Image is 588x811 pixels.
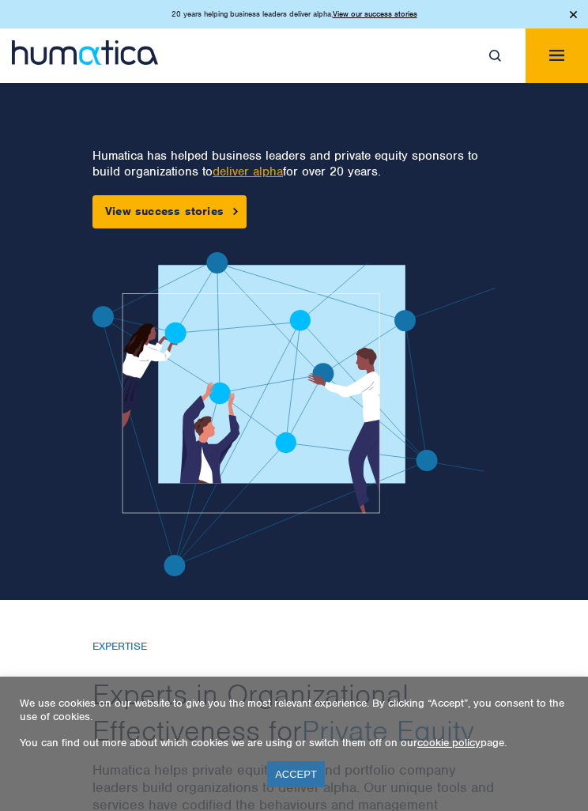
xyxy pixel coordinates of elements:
[267,761,325,787] a: ACCEPT
[213,164,283,179] a: deliver alpha
[171,8,417,21] p: 20 years helping business leaders deliver alpha.
[92,195,247,228] a: View success stories
[20,736,568,749] p: You can find out more about which cookies we are using or switch them off on our page.
[549,50,564,61] img: menuicon
[92,640,496,654] h6: EXPERTISE
[333,9,417,19] a: View our success stories
[92,148,496,179] p: Humatica has helped business leaders and private equity sponsors to build organizations to for ov...
[417,736,481,749] a: cookie policy
[20,696,568,723] p: We use cookies on our website to give you the most relevant experience. By clicking “Accept”, you...
[233,208,238,215] img: arrowicon
[526,28,588,83] button: Toggle navigation
[489,50,501,62] img: search_icon
[12,40,158,65] img: logo
[92,252,496,576] img: banner1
